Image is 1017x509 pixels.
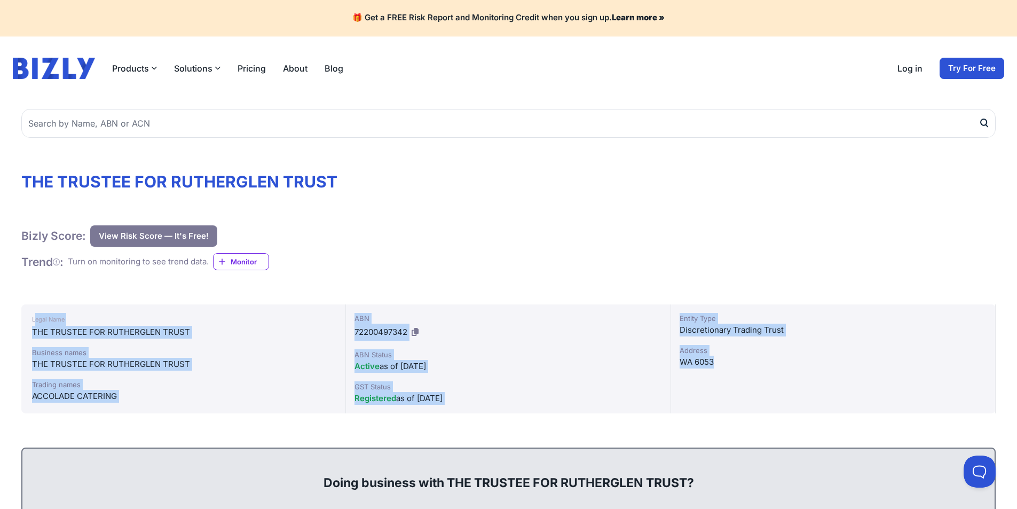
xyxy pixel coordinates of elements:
[238,62,266,75] a: Pricing
[354,361,380,371] span: Active
[354,360,661,373] div: as of [DATE]
[354,381,661,392] div: GST Status
[21,255,64,269] h1: Trend :
[21,229,86,243] h1: Bizly Score:
[354,327,407,337] span: 72200497342
[231,256,269,267] span: Monitor
[354,392,661,405] div: as of [DATE]
[13,13,1004,23] h4: 🎁 Get a FREE Risk Report and Monitoring Credit when you sign up.
[32,390,335,403] div: ACCOLADE CATERING
[964,456,996,488] iframe: Toggle Customer Support
[283,62,308,75] a: About
[32,347,335,358] div: Business names
[32,326,335,339] div: THE TRUSTEE FOR RUTHERGLEN TRUST
[32,379,335,390] div: Trading names
[940,58,1004,79] a: Try For Free
[32,358,335,371] div: THE TRUSTEE FOR RUTHERGLEN TRUST
[68,256,209,268] div: Turn on monitoring to see trend data.
[174,62,220,75] button: Solutions
[21,172,996,191] h1: THE TRUSTEE FOR RUTHERGLEN TRUST
[354,393,396,403] span: Registered
[354,349,661,360] div: ABN Status
[354,313,661,324] div: ABN
[325,62,343,75] a: Blog
[32,313,335,326] div: Legal Name
[897,62,923,75] a: Log in
[680,324,987,336] div: Discretionary Trading Trust
[680,345,987,356] div: Address
[680,356,987,369] div: WA 6053
[112,62,157,75] button: Products
[21,109,996,138] input: Search by Name, ABN or ACN
[612,12,665,22] a: Learn more »
[90,225,217,247] button: View Risk Score — It's Free!
[33,457,984,491] div: Doing business with THE TRUSTEE FOR RUTHERGLEN TRUST?
[680,313,987,324] div: Entity Type
[213,253,269,270] a: Monitor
